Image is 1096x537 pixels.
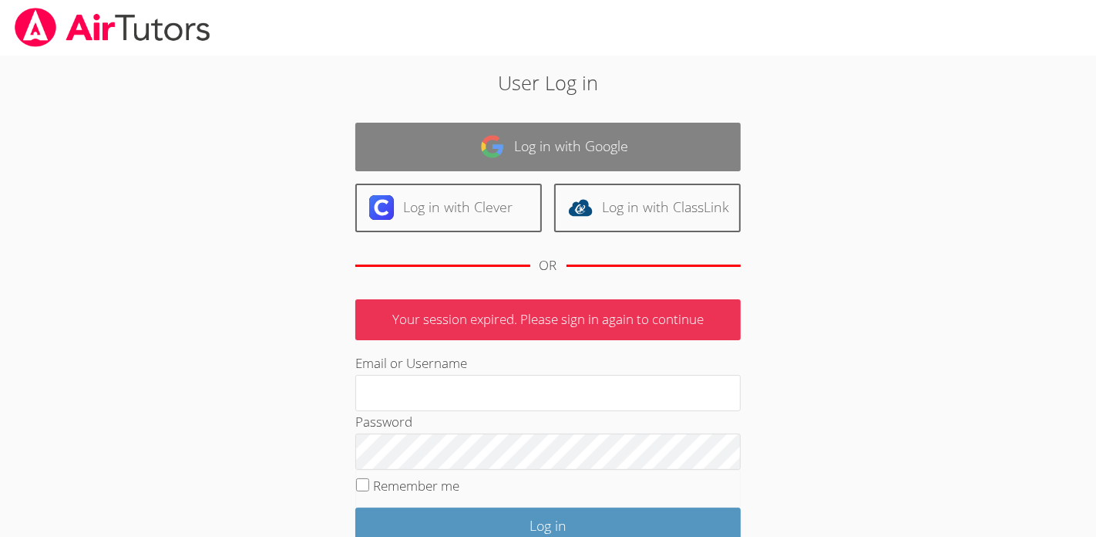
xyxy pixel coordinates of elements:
[369,195,394,220] img: clever-logo-6eab21bc6e7a338710f1a6ff85c0baf02591cd810cc4098c63d3a4b26e2feb20.svg
[355,354,467,372] label: Email or Username
[355,123,741,171] a: Log in with Google
[554,184,741,232] a: Log in with ClassLink
[540,255,557,277] div: OR
[355,299,741,340] p: Your session expired. Please sign in again to continue
[252,68,844,97] h2: User Log in
[568,195,593,220] img: classlink-logo-d6bb404cc1216ec64c9a2012d9dc4662098be43eaf13dc465df04b49fa7ab582.svg
[480,134,505,159] img: google-logo-50288ca7cdecda66e5e0955fdab243c47b7ad437acaf1139b6f446037453330a.svg
[355,184,542,232] a: Log in with Clever
[13,8,212,47] img: airtutors_banner-c4298cdbf04f3fff15de1276eac7730deb9818008684d7c2e4769d2f7ddbe033.png
[355,413,412,431] label: Password
[373,477,459,495] label: Remember me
